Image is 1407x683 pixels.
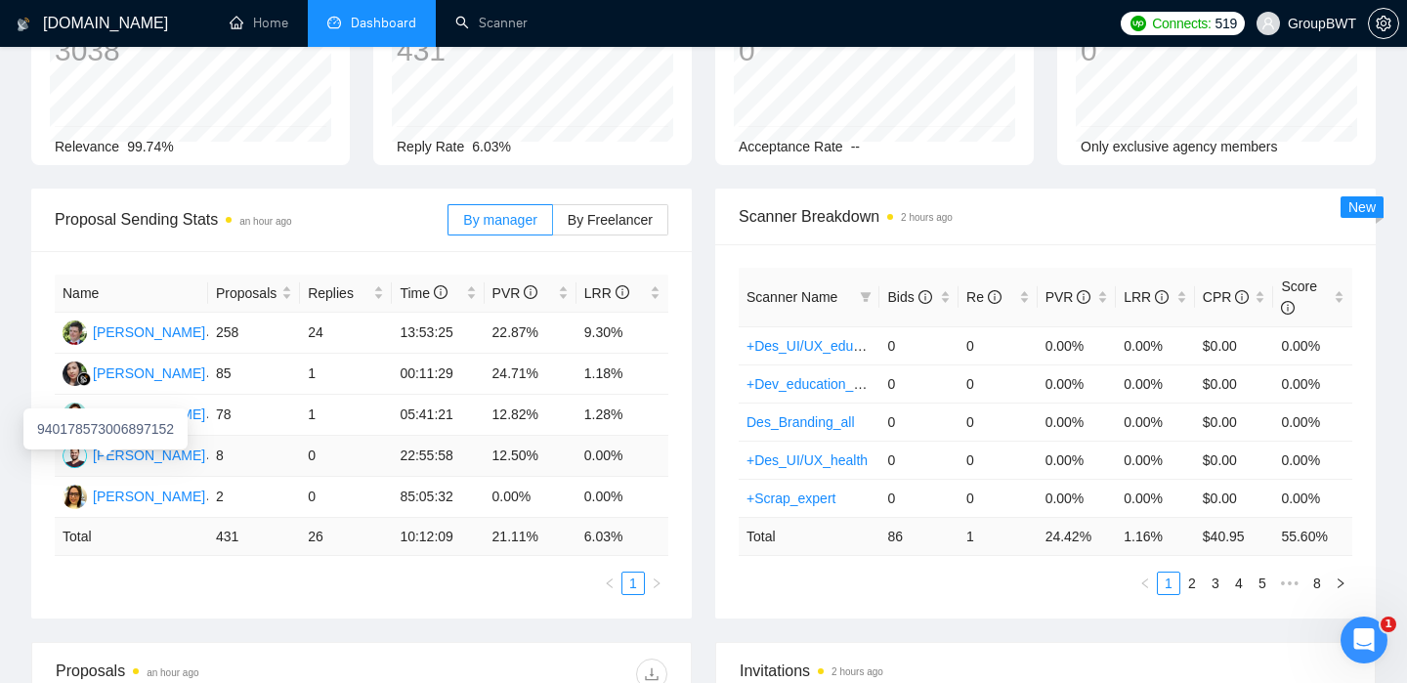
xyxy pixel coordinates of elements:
span: Relevance [55,139,119,154]
span: By manager [463,212,536,228]
td: 12.50% [485,436,576,477]
a: homeHome [230,15,288,31]
span: ••• [1274,572,1305,595]
td: 0 [300,477,392,518]
td: 10:12:09 [392,518,484,556]
span: info-circle [1281,301,1295,315]
td: 85:05:32 [392,477,484,518]
li: 4 [1227,572,1251,595]
time: 2 hours ago [831,666,883,677]
td: 13:53:25 [392,313,484,354]
span: LRR [1124,289,1169,305]
td: 0.00% [1273,364,1352,403]
td: 22.87% [485,313,576,354]
a: searchScanner [455,15,528,31]
td: 12.82% [485,395,576,436]
td: 431 [208,518,300,556]
img: AS [63,320,87,345]
td: 0 [959,479,1038,517]
li: Next Page [645,572,668,595]
a: 3 [1205,573,1226,594]
a: Des_Branding_all [746,414,855,430]
span: Connects: [1152,13,1211,34]
span: setting [1369,16,1398,31]
li: 3 [1204,572,1227,595]
span: Dashboard [351,15,416,31]
span: 6.03% [472,139,511,154]
a: 4 [1228,573,1250,594]
span: Time [400,285,447,301]
span: PVR [1045,289,1091,305]
td: 78 [208,395,300,436]
span: 1 [1381,617,1396,632]
td: 1.16 % [1116,517,1195,555]
td: 1.28% [576,395,668,436]
div: [PERSON_NAME] [93,363,205,384]
span: Score [1281,278,1317,316]
span: user [1261,17,1275,30]
div: [PERSON_NAME] [93,404,205,425]
time: 2 hours ago [901,212,953,223]
span: 519 [1215,13,1237,34]
span: PVR [492,285,538,301]
a: +Scrap_expert [746,491,835,506]
button: setting [1368,8,1399,39]
span: right [651,577,662,589]
td: 1 [959,517,1038,555]
span: Reply Rate [397,139,464,154]
th: Proposals [208,275,300,313]
span: LRR [584,285,629,301]
a: SN[PERSON_NAME] [63,364,205,380]
button: right [1329,572,1352,595]
td: $0.00 [1195,364,1274,403]
div: [PERSON_NAME] [93,445,205,466]
td: 0.00% [576,477,668,518]
li: Next Page [1329,572,1352,595]
img: gigradar-bm.png [77,372,91,386]
td: 1.18% [576,354,668,395]
td: 0 [959,326,1038,364]
span: 99.74% [127,139,173,154]
div: 940178573006897152 [23,408,188,449]
td: 24 [300,313,392,354]
span: info-circle [434,285,448,299]
span: Scanner Breakdown [739,204,1352,229]
td: 1 [300,395,392,436]
img: OL [63,485,87,509]
td: 0.00% [1273,441,1352,479]
td: 22:55:58 [392,436,484,477]
time: an hour ago [239,216,291,227]
td: 0.00% [1038,403,1117,441]
span: left [1139,577,1151,589]
td: 8 [208,436,300,477]
td: Total [739,517,879,555]
span: download [637,666,666,682]
span: left [604,577,616,589]
td: 0 [879,403,959,441]
td: 0.00% [1273,403,1352,441]
span: info-circle [918,290,932,304]
button: right [645,572,668,595]
img: SN [63,362,87,386]
div: [PERSON_NAME] [93,486,205,507]
li: 1 [1157,572,1180,595]
td: 6.03 % [576,518,668,556]
td: 1 [300,354,392,395]
a: OL[PERSON_NAME] [63,488,205,503]
td: 0 [959,403,1038,441]
td: 0 [879,441,959,479]
th: Name [55,275,208,313]
td: 0.00% [1273,326,1352,364]
td: 0.00% [1273,479,1352,517]
span: Proposals [216,282,277,304]
td: 0 [959,364,1038,403]
span: Bids [887,289,931,305]
span: info-circle [616,285,629,299]
iframe: Intercom live chat [1341,617,1387,663]
td: 86 [879,517,959,555]
li: 1 [621,572,645,595]
span: info-circle [1235,290,1249,304]
button: left [1133,572,1157,595]
div: [PERSON_NAME] [93,321,205,343]
td: 0.00% [1116,479,1195,517]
